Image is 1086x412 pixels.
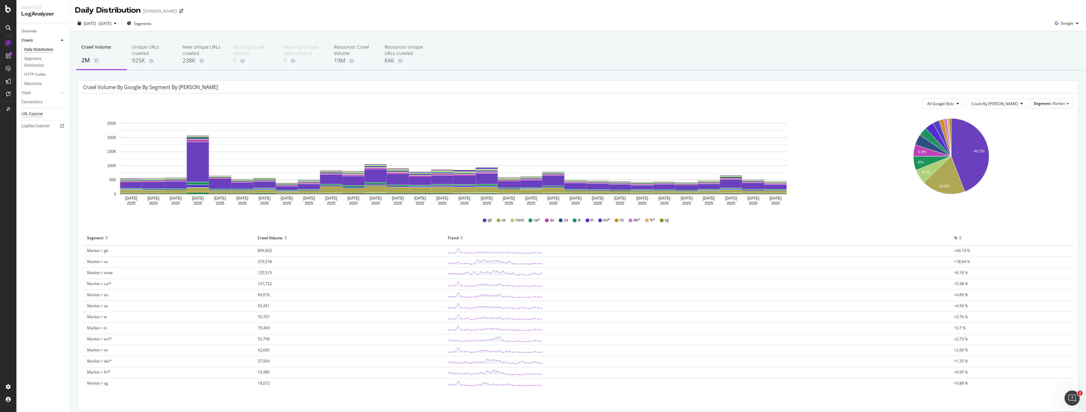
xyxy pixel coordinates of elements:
text: 2025 [438,201,446,206]
span: +3.7 % [954,325,966,331]
button: [DATE] - [DATE] [75,18,119,28]
div: Resources Unique URLs crawled [385,44,425,57]
text: 2025 [127,201,135,206]
text: 2025 [194,201,202,206]
text: [DATE] [214,196,226,200]
text: 2025 [238,201,247,206]
div: Crawl Volume [258,233,283,243]
span: Market = us [87,259,108,264]
span: 75,469 [258,325,270,331]
text: 2025 [460,201,469,206]
div: Segment [87,233,104,243]
text: 2025 [682,201,691,206]
text: [DATE] [614,196,626,200]
button: Segments [124,18,154,28]
span: Market = nz [87,347,108,353]
span: Market = none [87,270,113,275]
div: Resources Crawl Volume [334,44,374,57]
div: HTTP Codes [24,71,46,78]
div: Segments Distribution [24,56,59,69]
text: [DATE] [525,196,537,200]
text: [DATE] [703,196,715,200]
text: 2025 [283,201,291,206]
span: +0.88 % [954,380,968,386]
a: Visits [21,90,59,96]
span: Google [1061,21,1073,26]
span: Count By Day [971,101,1018,106]
div: A chart. [830,114,1072,208]
span: Market = de/* [87,358,112,364]
button: All Google Bots [922,99,964,109]
div: 646 [385,57,425,65]
div: Crawl Volume [81,44,122,56]
text: 2025 [349,201,358,206]
div: LogAnalyzer [21,10,65,18]
a: Crawls [21,37,59,44]
span: Market = ca/* [87,281,111,286]
span: Segment [1034,101,1051,106]
span: 55,758 [258,336,270,342]
span: Market = sg [87,380,108,386]
span: in [591,218,594,223]
text: 2025 [705,201,713,206]
text: [DATE] [636,196,648,200]
text: [DATE] [125,196,137,200]
div: URL Explorer [21,111,43,117]
text: [DATE] [347,196,359,200]
text: [DATE] [747,196,759,200]
div: Visits [21,90,31,96]
text: [DATE] [281,196,293,200]
a: Logfiles Explorer [21,123,65,129]
span: us [502,218,506,223]
text: [DATE] [725,196,737,200]
a: Overview [21,28,65,35]
div: Trend [448,233,458,243]
text: 2025 [260,201,269,206]
text: 2025 [594,201,602,206]
text: [DATE] [681,196,693,200]
div: New Unique URLs crawled [182,44,223,57]
div: Logfiles Explorer [21,123,50,129]
div: A chart. [83,114,824,208]
text: 2025 [638,201,647,206]
text: 6.2% [922,170,931,175]
span: 1 [1077,391,1083,396]
span: ie [578,218,581,223]
span: 19,480 [258,369,270,375]
div: Unique URLs crawled [132,44,172,57]
div: 19M [334,57,374,65]
text: [DATE] [481,196,493,200]
div: Analytics [21,5,65,10]
text: 100K [107,164,116,168]
span: none [516,218,524,223]
span: Market = fr/* [87,369,110,375]
span: +2.73 % [954,336,968,342]
span: Market = gb [87,248,108,253]
a: Daily Distribution [24,46,65,53]
span: 93,491 [258,303,270,308]
div: Daily Distribution [24,46,53,53]
text: 2025 [171,201,180,206]
text: 2025 [727,201,735,206]
span: nz [620,218,624,223]
text: [DATE] [259,196,271,200]
div: Overview [21,28,37,35]
a: URL Explorer [21,111,65,117]
text: [DATE] [547,196,559,200]
text: [DATE] [659,196,671,200]
div: 0 [283,57,324,65]
text: 2025 [305,201,313,206]
text: [DATE] [436,196,448,200]
span: +0.95 % [954,369,968,375]
text: [DATE] [592,196,604,200]
text: [DATE] [392,196,404,200]
text: [DATE] [769,196,781,200]
div: Resources [24,81,42,87]
button: Google [1052,18,1081,28]
text: 2025 [749,201,758,206]
span: +6.16 % [954,270,968,275]
span: +44.19 % [954,248,970,253]
span: +5.98 % [954,281,968,286]
span: 379,578 [258,259,272,264]
span: +3.76 % [954,314,968,319]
